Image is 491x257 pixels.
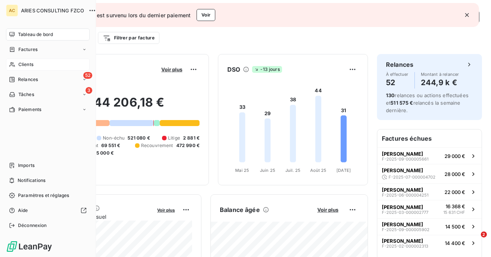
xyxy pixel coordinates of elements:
span: 69 551 € [101,142,120,149]
button: [PERSON_NAME]F-2025-03-00000277716 368 €15 631 CHF [377,200,482,218]
img: Logo LeanPay [6,240,53,252]
a: Aide [6,204,90,216]
h2: 1 844 206,18 € [42,95,200,117]
span: Factures [18,46,38,53]
span: 511 575 € [390,100,413,106]
span: Paiements [18,106,41,113]
span: [PERSON_NAME] [382,151,423,157]
span: F-2025-06-000004251 [382,193,428,197]
span: Tableau de bord [18,31,53,38]
span: Paramètres et réglages [18,192,69,199]
span: Imports [18,162,35,169]
span: Voir plus [161,66,182,72]
tspan: Juil. 25 [285,168,300,173]
button: [PERSON_NAME]F-2025-07-00000470228 000 € [377,164,482,183]
span: Un problème est survenu lors du dernier paiement [63,11,191,19]
span: -5 000 € [94,150,114,156]
span: 521 080 € [128,135,150,141]
span: 29 000 € [444,153,465,159]
span: Recouvrement [141,142,173,149]
span: F-2025-02-000002313 [382,244,428,248]
button: [PERSON_NAME]F-2025-06-00000425122 000 € [377,183,482,200]
span: Relances [18,76,38,83]
span: 52 [83,72,92,79]
button: [PERSON_NAME]F-2025-02-00000231314 400 € [377,235,482,251]
span: F-2025-09-000005661 [382,157,428,161]
span: 14 400 € [445,240,465,246]
span: F-2025-09-000005902 [382,227,429,232]
tspan: Mai 25 [235,168,249,173]
span: 14 500 € [445,224,465,230]
h4: 52 [386,77,408,89]
h6: Relances [386,60,413,69]
button: Voir [197,9,215,21]
iframe: Intercom live chat [465,231,483,249]
span: 3 [86,87,92,94]
h6: DSO [227,65,240,74]
span: [PERSON_NAME] [382,204,423,210]
span: [PERSON_NAME] [382,238,423,244]
span: F-2025-03-000002777 [382,210,428,215]
span: À effectuer [386,72,408,77]
span: -13 jours [252,66,282,73]
div: AC [6,5,18,17]
span: Non-échu [103,135,125,141]
span: Clients [18,61,33,68]
h6: Factures échues [377,129,482,147]
span: [PERSON_NAME] [382,167,423,173]
button: Voir plus [315,206,341,213]
tspan: Août 25 [310,168,327,173]
span: Voir plus [317,207,338,213]
span: 472 990 € [176,142,200,149]
span: 130 [386,92,395,98]
tspan: Juin 25 [260,168,275,173]
span: Litige [168,135,180,141]
span: F-2025-07-000004702 [389,175,435,179]
button: [PERSON_NAME]F-2025-09-00000590214 500 € [377,218,482,235]
span: [PERSON_NAME] [382,221,423,227]
tspan: [DATE] [336,168,351,173]
span: Tâches [18,91,34,98]
span: Déconnexion [18,222,47,229]
button: Voir plus [155,206,177,213]
span: 15 631 CHF [443,209,465,216]
span: 22 000 € [444,189,465,195]
span: ARIES CONSULTING FZCO [21,8,84,14]
span: Aide [18,207,28,214]
span: Montant à relancer [421,72,459,77]
span: relances ou actions effectuées et relancés la semaine dernière. [386,92,468,113]
span: Chiffre d'affaires mensuel [42,213,152,221]
span: 2 881 € [183,135,200,141]
button: Voir plus [159,66,185,73]
h4: 244,9 k € [421,77,459,89]
span: 16 368 € [446,203,465,209]
span: Voir plus [157,207,175,213]
h6: Balance âgée [220,205,260,214]
span: Notifications [18,177,45,184]
span: [PERSON_NAME] [382,187,423,193]
span: 2 [481,231,487,237]
button: [PERSON_NAME]F-2025-09-00000566129 000 € [377,147,482,164]
button: Filtrer par facture [98,32,159,44]
span: 28 000 € [444,171,465,177]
